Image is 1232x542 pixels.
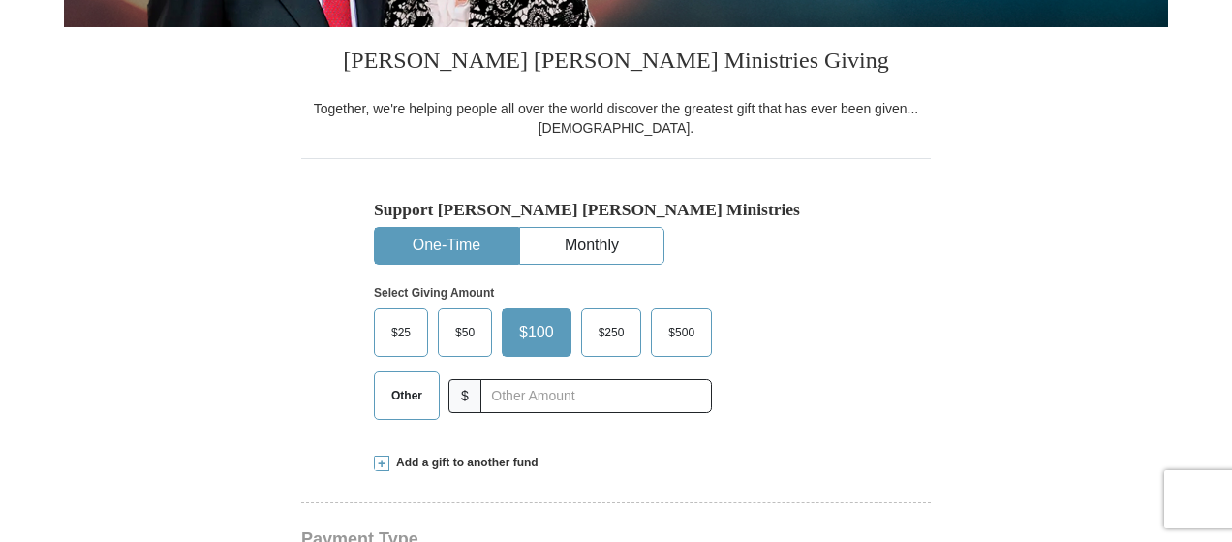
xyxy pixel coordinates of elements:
span: $50 [446,318,484,347]
span: Add a gift to another fund [389,455,539,471]
span: $500 [659,318,704,347]
span: Other [382,381,432,410]
span: $25 [382,318,420,347]
button: Monthly [520,228,663,264]
span: $250 [589,318,634,347]
div: Together, we're helping people all over the world discover the greatest gift that has ever been g... [301,99,931,138]
strong: Select Giving Amount [374,286,494,300]
span: $ [448,379,481,413]
button: One-Time [375,228,518,264]
h3: [PERSON_NAME] [PERSON_NAME] Ministries Giving [301,27,931,99]
span: $100 [509,318,564,347]
h5: Support [PERSON_NAME] [PERSON_NAME] Ministries [374,200,858,220]
input: Other Amount [480,379,712,413]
